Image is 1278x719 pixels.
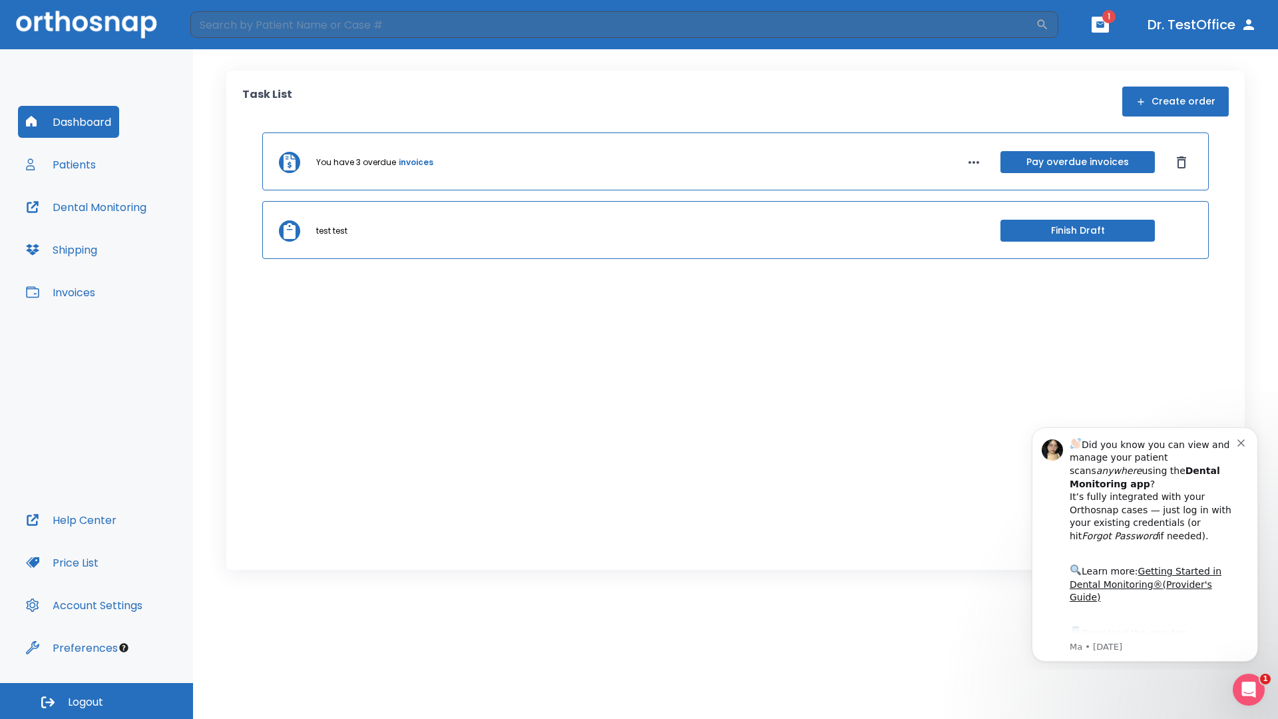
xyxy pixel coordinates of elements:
[316,225,347,237] p: test test
[16,11,157,38] img: Orthosnap
[18,148,104,180] button: Patients
[190,11,1036,38] input: Search by Patient Name or Case #
[1233,674,1265,706] iframe: Intercom live chat
[316,156,396,168] p: You have 3 overdue
[18,632,126,664] button: Preferences
[58,226,226,238] p: Message from Ma, sent 7w ago
[1000,220,1155,242] button: Finish Draft
[1122,87,1229,117] button: Create order
[18,504,124,536] button: Help Center
[58,212,176,236] a: App Store
[1102,10,1116,23] span: 1
[18,547,106,579] button: Price List
[18,276,103,308] button: Invoices
[242,87,292,117] p: Task List
[1260,674,1271,684] span: 1
[1000,151,1155,173] button: Pay overdue invoices
[18,589,150,621] button: Account Settings
[226,21,236,31] button: Dismiss notification
[1142,13,1262,37] button: Dr. TestOffice
[58,209,226,277] div: Download the app: | ​ Let us know if you need help getting started!
[1012,415,1278,670] iframe: Intercom notifications message
[399,156,433,168] a: invoices
[118,642,130,654] div: Tooltip anchor
[18,191,154,223] button: Dental Monitoring
[68,695,103,710] span: Logout
[1171,152,1192,173] button: Dismiss
[18,106,119,138] button: Dashboard
[18,234,105,266] button: Shipping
